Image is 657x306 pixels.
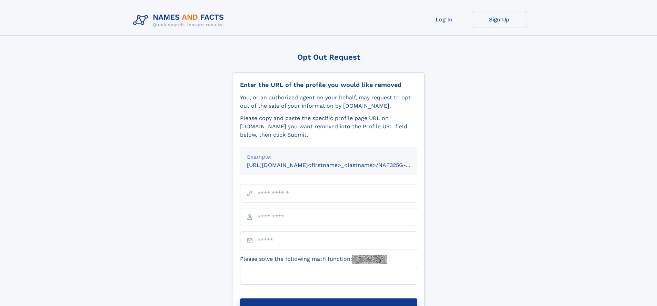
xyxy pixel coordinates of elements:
[247,153,410,161] div: Example:
[240,255,387,264] label: Please solve the following math function:
[240,81,417,89] div: Enter the URL of the profile you would like removed
[240,114,417,139] div: Please copy and paste the specific profile page URL on [DOMAIN_NAME] you want removed into the Pr...
[130,11,230,30] img: Logo Names and Facts
[417,11,472,28] a: Log In
[247,162,430,168] small: [URL][DOMAIN_NAME]<firstname>_<lastname>/NAF325G-xxxxxxxx
[240,93,417,110] div: You, or an authorized agent on your behalf, may request to opt-out of the sale of your informatio...
[472,11,527,28] a: Sign Up
[233,53,425,61] div: Opt Out Request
